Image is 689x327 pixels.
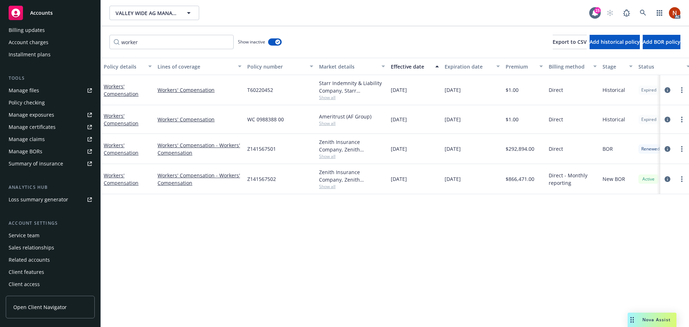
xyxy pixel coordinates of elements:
div: Manage exposures [9,109,54,121]
span: Export to CSV [553,38,587,45]
span: Show all [319,183,385,190]
a: circleInformation [663,115,672,124]
span: [DATE] [391,145,407,153]
a: Search [636,6,650,20]
a: circleInformation [663,86,672,94]
span: $1.00 [506,116,519,123]
div: Zenith Insurance Company, Zenith ([GEOGRAPHIC_DATA]) [319,168,385,183]
a: Workers' Compensation [158,86,242,94]
span: Expired [641,116,656,123]
span: Z141567502 [247,175,276,183]
div: Ameritrust (AF Group) [319,113,385,120]
div: Zenith Insurance Company, Zenith ([GEOGRAPHIC_DATA]) [319,138,385,153]
div: Summary of insurance [9,158,63,169]
div: Lines of coverage [158,63,234,70]
div: Status [638,63,682,70]
a: Billing updates [6,24,95,36]
img: photo [669,7,680,19]
a: Client access [6,279,95,290]
span: VALLEY WIDE AG MANAGEMENT, INC. [116,9,178,17]
button: Policy details [101,58,155,75]
a: Manage exposures [6,109,95,121]
a: Policy checking [6,97,95,108]
div: Service team [9,230,39,241]
span: Renewed [641,146,660,152]
div: Tools [6,75,95,82]
span: [DATE] [391,116,407,123]
span: Add BOR policy [643,38,680,45]
span: Direct [549,116,563,123]
div: Policy checking [9,97,45,108]
div: Client features [9,266,44,278]
div: Billing updates [9,24,45,36]
a: Workers' Compensation [158,116,242,123]
span: $1.00 [506,86,519,94]
button: VALLEY WIDE AG MANAGEMENT, INC. [109,6,199,20]
div: Manage claims [9,134,45,145]
a: more [678,145,686,153]
button: Market details [316,58,388,75]
a: Service team [6,230,95,241]
span: T60220452 [247,86,273,94]
a: Workers' Compensation [104,83,139,97]
span: Show all [319,94,385,101]
a: Summary of insurance [6,158,95,169]
div: Drag to move [628,313,637,327]
div: Policy number [247,63,305,70]
button: Lines of coverage [155,58,244,75]
div: Account charges [9,37,48,48]
a: Manage certificates [6,121,95,133]
span: [DATE] [445,145,461,153]
a: Related accounts [6,254,95,266]
div: Loss summary generator [9,194,68,205]
span: [DATE] [445,175,461,183]
span: Show all [319,153,385,159]
span: Direct [549,86,563,94]
a: Workers' Compensation - Workers' Compensation [158,141,242,157]
a: more [678,86,686,94]
a: Loss summary generator [6,194,95,205]
a: Workers' Compensation [104,142,139,156]
a: Start snowing [603,6,617,20]
div: Analytics hub [6,184,95,191]
span: Nova Assist [642,317,671,323]
span: [DATE] [391,86,407,94]
div: Account settings [6,220,95,227]
span: Accounts [30,10,53,16]
div: Client access [9,279,40,290]
div: 15 [594,7,601,14]
a: Client features [6,266,95,278]
span: Historical [603,116,625,123]
div: Premium [506,63,535,70]
a: Manage claims [6,134,95,145]
a: Manage BORs [6,146,95,157]
div: Starr Indemnity & Liability Company, Starr Companies, Risk Placement Services, Inc. (RPS) [319,79,385,94]
button: Effective date [388,58,442,75]
span: [DATE] [445,86,461,94]
div: Billing method [549,63,589,70]
span: New BOR [603,175,625,183]
button: Expiration date [442,58,503,75]
span: Direct - Monthly reporting [549,172,597,187]
span: Direct [549,145,563,153]
a: Workers' Compensation [104,172,139,186]
div: Installment plans [9,49,51,60]
div: Stage [603,63,625,70]
span: Expired [641,87,656,93]
button: Nova Assist [628,313,676,327]
a: Report a Bug [619,6,634,20]
a: Sales relationships [6,242,95,253]
a: more [678,115,686,124]
span: Show all [319,120,385,126]
a: Workers' Compensation [104,112,139,127]
input: Filter by keyword... [109,35,234,49]
div: Expiration date [445,63,492,70]
div: Effective date [391,63,431,70]
a: Accounts [6,3,95,23]
span: [DATE] [391,175,407,183]
span: $866,471.00 [506,175,534,183]
div: Related accounts [9,254,50,266]
button: Add historical policy [590,35,640,49]
span: Add historical policy [590,38,640,45]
